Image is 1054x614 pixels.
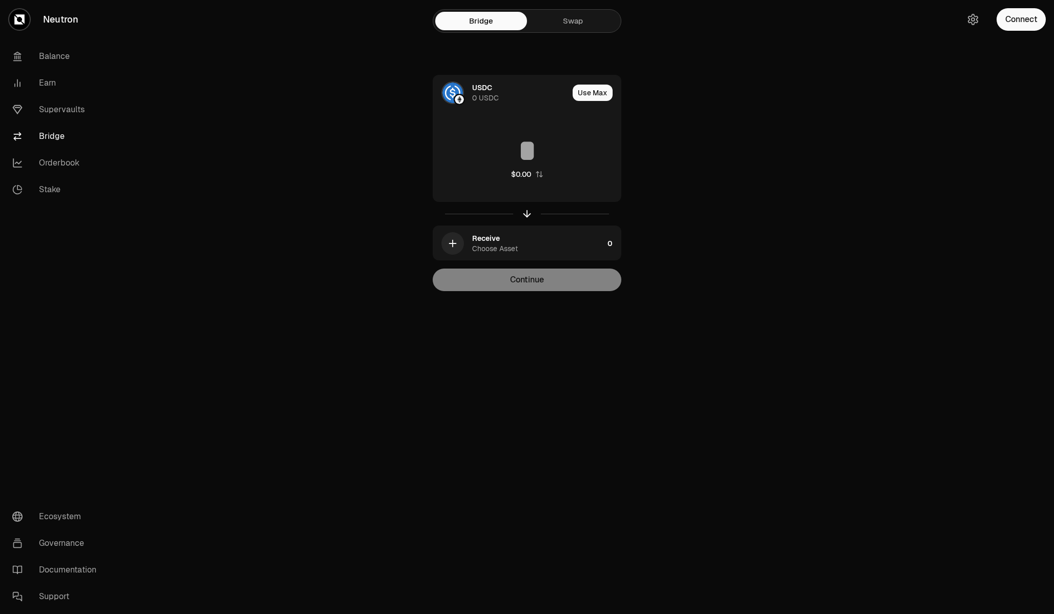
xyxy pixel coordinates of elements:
div: ReceiveChoose Asset [433,226,603,261]
a: Documentation [4,557,111,583]
a: Supervaults [4,96,111,123]
div: USDC [472,83,492,93]
div: Choose Asset [472,243,518,254]
button: ReceiveChoose Asset0 [433,226,621,261]
a: Bridge [4,123,111,150]
button: Connect [997,8,1046,31]
div: 0 [607,226,621,261]
button: Use Max [573,85,613,101]
div: Receive [472,233,500,243]
a: Swap [527,12,619,30]
div: 0 USDC [472,93,499,103]
a: Support [4,583,111,610]
a: Ecosystem [4,503,111,530]
a: Orderbook [4,150,111,176]
div: USDC LogoEthereum LogoUSDC0 USDC [433,75,569,110]
img: Ethereum Logo [455,95,464,104]
div: $0.00 [511,169,531,179]
a: Balance [4,43,111,70]
a: Earn [4,70,111,96]
button: $0.00 [511,169,543,179]
a: Stake [4,176,111,203]
a: Bridge [435,12,527,30]
img: USDC Logo [442,83,463,103]
a: Governance [4,530,111,557]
